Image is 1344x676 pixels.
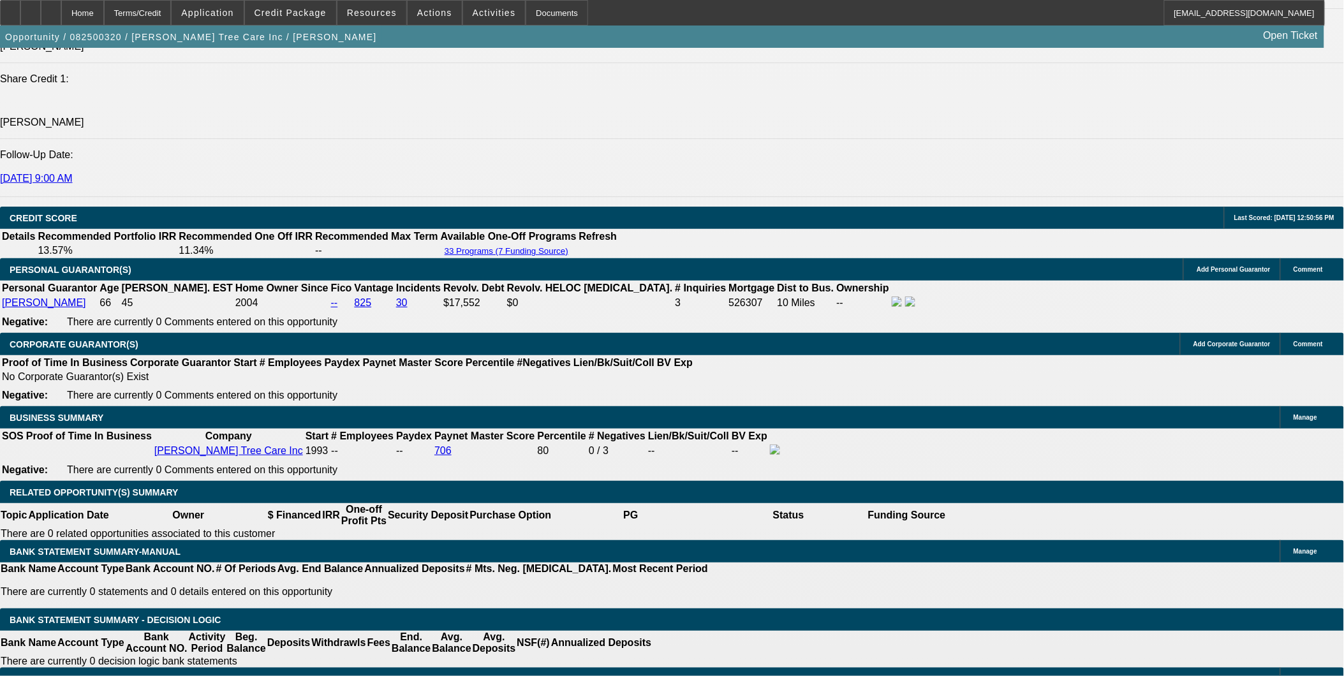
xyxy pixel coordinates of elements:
[121,296,233,310] td: 45
[110,503,267,527] th: Owner
[892,297,902,307] img: facebook-icon.png
[463,1,526,25] button: Activities
[130,357,231,368] b: Corporate Guarantor
[1294,548,1317,555] span: Manage
[396,283,441,293] b: Incidents
[27,503,109,527] th: Application Date
[589,430,646,441] b: # Negatives
[364,562,465,575] th: Annualized Deposits
[57,631,125,655] th: Account Type
[729,283,775,293] b: Mortgage
[306,430,329,441] b: Start
[233,357,256,368] b: Start
[2,297,86,308] a: [PERSON_NAME]
[440,230,577,243] th: Available One-Off Programs
[710,503,868,527] th: Status
[314,244,439,257] td: --
[732,430,767,441] b: BV Exp
[178,230,313,243] th: Recommended One Off IRR
[657,357,693,368] b: BV Exp
[868,503,947,527] th: Funding Source
[2,464,48,475] b: Negative:
[267,631,311,655] th: Deposits
[10,487,178,497] span: RELATED OPPORTUNITY(S) SUMMARY
[538,430,586,441] b: Percentile
[331,283,352,293] b: Fico
[255,8,327,18] span: Credit Package
[552,503,709,527] th: PG
[1,356,128,369] th: Proof of Time In Business
[235,297,258,308] span: 2004
[731,444,768,458] td: --
[331,297,338,308] a: --
[472,631,517,655] th: Avg. Deposits
[1294,341,1323,348] span: Comment
[321,503,341,527] th: IRR
[125,562,216,575] th: Bank Account NO.
[37,244,177,257] td: 13.57%
[267,503,322,527] th: $ Financed
[417,8,452,18] span: Actions
[387,503,469,527] th: Security Deposit
[434,430,535,441] b: Paynet Master Score
[2,316,48,327] b: Negative:
[26,430,152,443] th: Proof of Time In Business
[648,430,729,441] b: Lien/Bk/Suit/Coll
[589,445,646,457] div: 0 / 3
[347,8,397,18] span: Resources
[905,297,915,307] img: linkedin-icon.png
[443,296,505,310] td: $17,552
[466,562,612,575] th: # Mts. Neg. [MEDICAL_DATA].
[431,631,471,655] th: Avg. Balance
[1294,414,1317,421] span: Manage
[331,445,338,456] span: --
[836,283,889,293] b: Ownership
[10,339,138,349] span: CORPORATE GUARANTOR(S)
[506,296,674,310] td: $0
[325,357,360,368] b: Paydex
[473,8,516,18] span: Activities
[778,283,834,293] b: Dist to Bus.
[216,562,277,575] th: # Of Periods
[836,296,890,310] td: --
[507,283,673,293] b: Revolv. HELOC [MEDICAL_DATA].
[1,430,24,443] th: SOS
[337,1,406,25] button: Resources
[178,244,313,257] td: 11.34%
[1234,214,1334,221] span: Last Scored: [DATE] 12:50:56 PM
[434,445,452,456] a: 706
[355,283,394,293] b: Vantage
[441,246,572,256] button: 33 Programs (7 Funding Source)
[311,631,366,655] th: Withdrawls
[408,1,462,25] button: Actions
[391,631,431,655] th: End. Balance
[37,230,177,243] th: Recommended Portfolio IRR
[1259,25,1323,47] a: Open Ticket
[396,430,432,441] b: Paydex
[205,430,252,441] b: Company
[777,296,835,310] td: 10 Miles
[2,390,48,400] b: Negative:
[647,444,730,458] td: --
[469,503,552,527] th: Purchase Option
[67,390,337,400] span: There are currently 0 Comments entered on this opportunity
[277,562,364,575] th: Avg. End Balance
[314,230,439,243] th: Recommended Max Term
[363,357,463,368] b: Paynet Master Score
[550,631,652,655] th: Annualized Deposits
[10,413,103,423] span: BUSINESS SUMMARY
[99,296,119,310] td: 66
[10,547,181,557] span: BANK STATEMENT SUMMARY-MANUAL
[57,562,125,575] th: Account Type
[188,631,226,655] th: Activity Period
[396,297,408,308] a: 30
[154,445,303,456] a: [PERSON_NAME] Tree Care Inc
[770,445,780,455] img: facebook-icon.png
[1197,266,1271,273] span: Add Personal Guarantor
[226,631,266,655] th: Beg. Balance
[395,444,432,458] td: --
[674,296,727,310] td: 3
[728,296,776,310] td: 526307
[67,316,337,327] span: There are currently 0 Comments entered on this opportunity
[1294,266,1323,273] span: Comment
